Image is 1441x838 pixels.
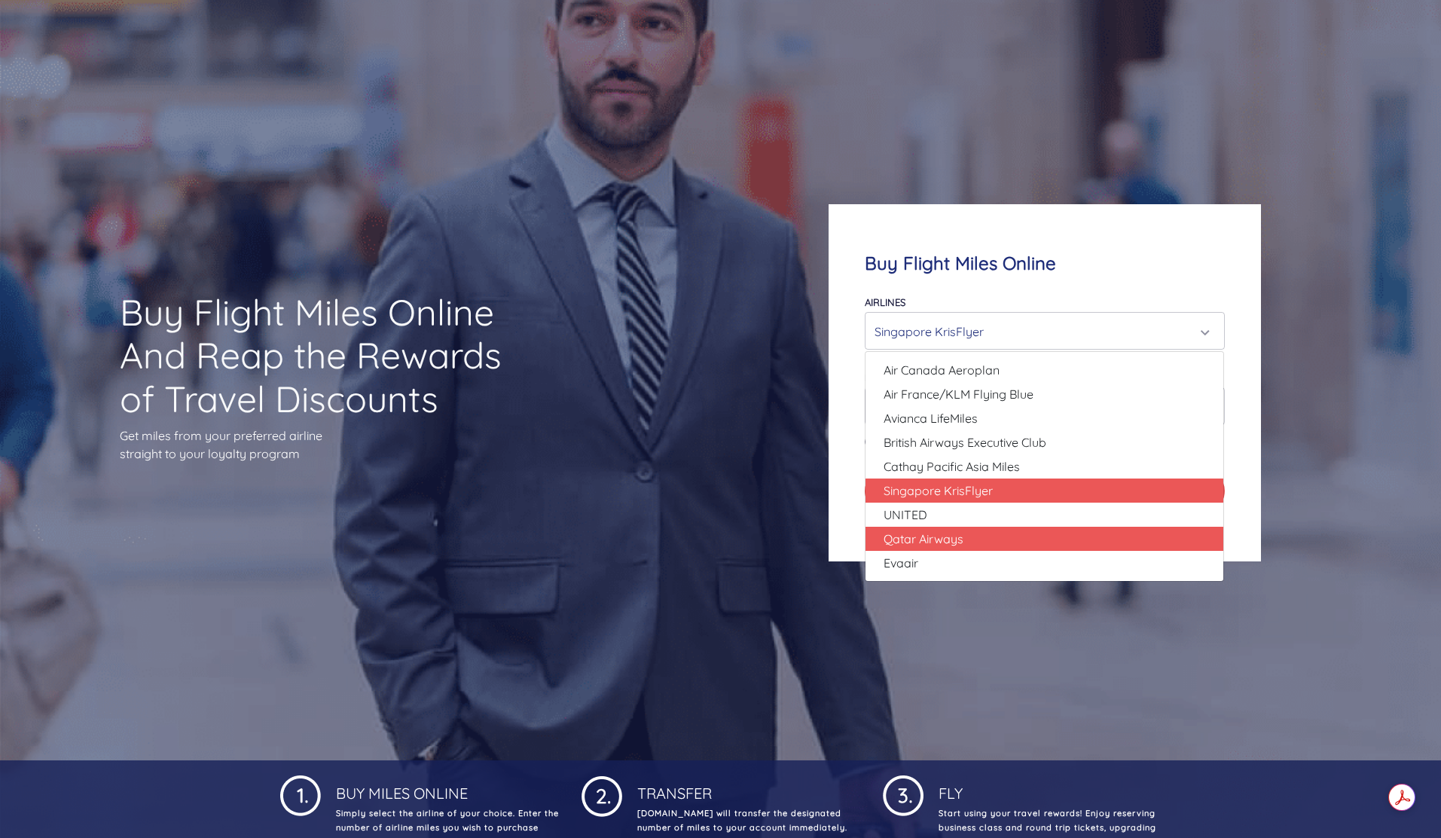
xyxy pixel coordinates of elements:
[582,772,622,817] img: 1
[884,554,918,572] span: Evaair
[120,427,528,463] p: Get miles from your preferred airline straight to your loyalty program
[280,772,321,816] img: 1
[333,772,559,803] h4: Buy Miles Online
[865,296,905,308] label: Airlines
[884,361,1000,379] span: Air Canada Aeroplan
[120,291,528,421] h1: Buy Flight Miles Online And Reap the Rewards of Travel Discounts
[884,457,1020,476] span: Cathay Pacific Asia Miles
[883,772,924,816] img: 1
[884,409,978,427] span: Avianca LifeMiles
[884,433,1046,451] span: British Airways Executive Club
[884,385,1033,403] span: Air France/KLM Flying Blue
[936,772,1162,803] h4: Fly
[865,252,1224,274] h4: Buy Flight Miles Online
[884,482,993,500] span: Singapore KrisFlyer
[884,506,927,524] span: UNITED
[875,317,1205,346] div: Singapore KrisFlyer
[634,772,860,803] h4: Transfer
[884,530,963,548] span: Qatar Airways
[865,312,1224,350] button: Singapore KrisFlyer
